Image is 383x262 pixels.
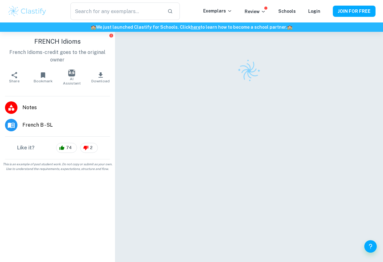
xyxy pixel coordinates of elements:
[5,49,110,64] p: French Idioms-credit goes to the original owner
[17,144,35,152] h6: Like it?
[203,7,232,14] p: Exemplars
[68,70,75,76] img: AI Assistant
[233,56,264,86] img: Clastify logo
[333,6,376,17] button: JOIN FOR FREE
[109,33,114,38] button: Report issue
[278,9,296,14] a: Schools
[5,37,110,46] h1: FRENCH Idioms
[9,79,20,83] span: Share
[308,9,320,14] a: Login
[56,143,77,153] div: 74
[86,69,115,86] button: Download
[22,121,110,129] span: French B - SL
[87,145,96,151] span: 2
[2,162,113,171] span: This is an example of past student work. Do not copy or submit as your own. Use to understand the...
[245,8,266,15] p: Review
[70,2,162,20] input: Search for any exemplars...
[1,24,382,31] h6: We just launched Clastify for Schools. Click to learn how to become a school partner.
[364,240,377,253] button: Help and Feedback
[63,145,75,151] span: 74
[22,104,110,111] span: Notes
[34,79,53,83] span: Bookmark
[7,5,47,17] img: Clastify logo
[57,69,86,86] button: AI Assistant
[61,77,82,85] span: AI Assistant
[80,143,98,153] div: 2
[91,79,110,83] span: Download
[91,25,96,30] span: 🏫
[29,69,57,86] button: Bookmark
[191,25,200,30] a: here
[287,25,292,30] span: 🏫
